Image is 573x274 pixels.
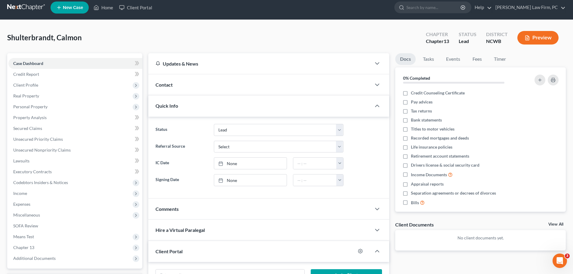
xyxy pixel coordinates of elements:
span: Personal Property [13,104,48,109]
span: Pay advices [411,99,433,105]
span: 3 [565,254,570,258]
a: Tasks [418,53,439,65]
strong: 0% Completed [403,75,430,81]
input: -- : -- [293,174,337,186]
span: 13 [444,38,449,44]
a: None [214,174,287,186]
span: Life insurance policies [411,144,452,150]
a: Events [441,53,465,65]
span: Tax returns [411,108,432,114]
span: Codebtors Insiders & Notices [13,180,68,185]
span: Bank statements [411,117,442,123]
button: Preview [517,31,559,45]
span: Titles to motor vehicles [411,126,454,132]
div: Updates & News [156,60,364,67]
a: Docs [395,53,416,65]
div: Lead [459,38,476,45]
span: Income [13,191,27,196]
div: NCWB [486,38,508,45]
span: Lawsuits [13,158,29,163]
a: View All [548,222,563,226]
a: Secured Claims [8,123,142,134]
span: Real Property [13,93,39,98]
span: Case Dashboard [13,61,43,66]
span: Unsecured Priority Claims [13,137,63,142]
a: Timer [489,53,511,65]
a: Help [472,2,492,13]
span: Expenses [13,202,30,207]
div: Status [459,31,476,38]
span: Means Test [13,234,34,239]
a: Case Dashboard [8,58,142,69]
label: IC Date [152,157,211,169]
span: Credit Counseling Certificate [411,90,465,96]
a: Unsecured Priority Claims [8,134,142,145]
a: Credit Report [8,69,142,80]
a: Fees [467,53,487,65]
span: Bills [411,200,419,206]
span: Recorded mortgages and deeds [411,135,469,141]
span: Separation agreements or decrees of divorces [411,190,496,196]
input: -- : -- [293,158,337,169]
a: Unsecured Nonpriority Claims [8,145,142,155]
a: [PERSON_NAME] Law Firm, PC [492,2,565,13]
input: Search by name... [406,2,461,13]
a: Client Portal [116,2,155,13]
a: Lawsuits [8,155,142,166]
iframe: Intercom live chat [553,254,567,268]
a: None [214,158,287,169]
span: Client Portal [156,248,183,254]
div: Client Documents [395,221,434,228]
span: Quick Info [156,103,178,109]
span: Unsecured Nonpriority Claims [13,147,71,152]
span: Appraisal reports [411,181,444,187]
span: Hire a Virtual Paralegal [156,227,205,233]
span: Secured Claims [13,126,42,131]
a: Home [91,2,116,13]
span: Miscellaneous [13,212,40,217]
a: Property Analysis [8,112,142,123]
p: No client documents yet. [400,235,561,241]
span: SOFA Review [13,223,38,228]
span: Retirement account statements [411,153,469,159]
label: Signing Date [152,174,211,186]
span: New Case [63,5,83,10]
span: Drivers license & social security card [411,162,479,168]
span: Contact [156,82,173,88]
div: Chapter [426,38,449,45]
span: Property Analysis [13,115,47,120]
span: Chapter 13 [13,245,34,250]
span: Client Profile [13,82,38,88]
div: Chapter [426,31,449,38]
span: Executory Contracts [13,169,52,174]
label: Status [152,124,211,136]
label: Referral Source [152,141,211,153]
div: District [486,31,508,38]
a: SOFA Review [8,220,142,231]
span: Income Documents [411,172,447,178]
span: Comments [156,206,179,212]
span: Additional Documents [13,256,56,261]
span: Shulterbrandt, Calmon [7,33,82,42]
a: Executory Contracts [8,166,142,177]
span: Credit Report [13,72,39,77]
